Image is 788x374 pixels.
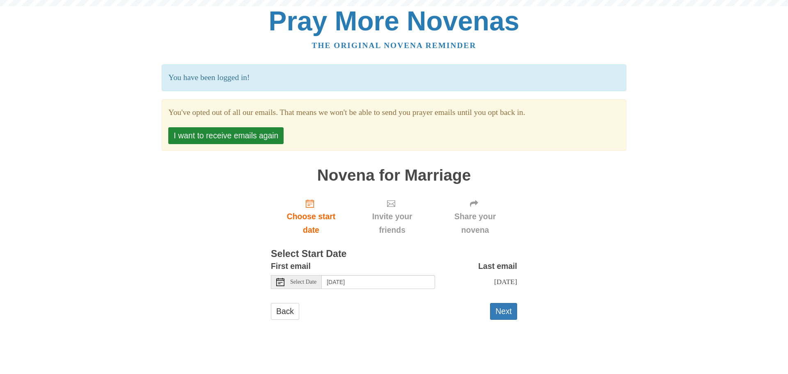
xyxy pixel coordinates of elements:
[269,6,520,36] a: Pray More Novenas
[312,41,476,50] a: The original novena reminder
[494,278,517,286] span: [DATE]
[271,259,311,273] label: First email
[168,127,284,144] button: I want to receive emails again
[290,279,316,285] span: Select Date
[271,303,299,320] a: Back
[478,259,517,273] label: Last email
[162,64,626,91] p: You have been logged in!
[271,167,517,184] h1: Novena for Marriage
[271,249,517,259] h3: Select Start Date
[490,303,517,320] button: Next
[168,106,619,119] section: You've opted out of all our emails. That means we won't be able to send you prayer emails until y...
[279,210,343,237] span: Choose start date
[271,192,351,241] a: Choose start date
[441,210,509,237] span: Share your novena
[351,192,433,241] div: Click "Next" to confirm your start date first.
[433,192,517,241] div: Click "Next" to confirm your start date first.
[360,210,425,237] span: Invite your friends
